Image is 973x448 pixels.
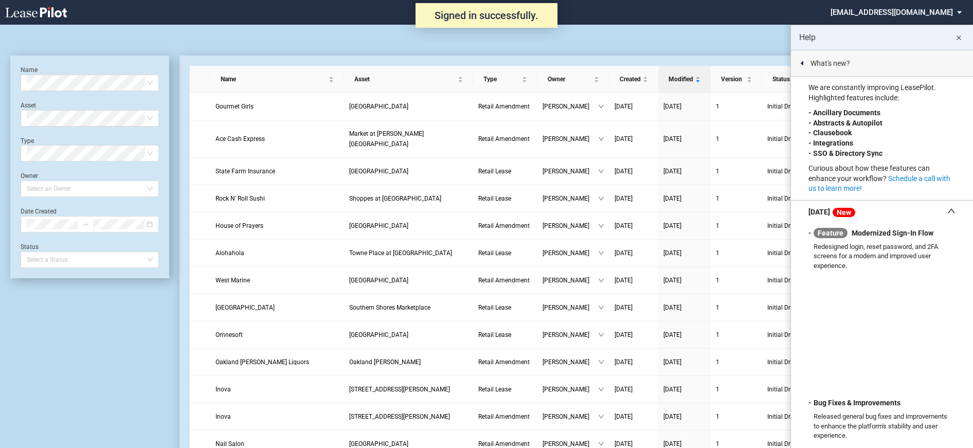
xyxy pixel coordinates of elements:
[615,134,653,144] a: [DATE]
[215,222,263,229] span: House of Prayers
[663,135,681,142] span: [DATE]
[716,221,757,231] a: 1
[215,386,231,393] span: Inova
[349,248,468,258] a: Towne Place at [GEOGRAPHIC_DATA]
[772,74,822,84] span: Status
[663,330,706,340] a: [DATE]
[543,248,598,258] span: [PERSON_NAME]
[349,103,408,110] span: Dumbarton Square
[663,331,681,338] span: [DATE]
[215,135,265,142] span: Ace Cash Express
[478,195,511,202] span: Retail Lease
[615,135,633,142] span: [DATE]
[215,101,339,112] a: Gourmet Girls
[21,243,39,250] label: Status
[478,166,532,176] a: Retail Lease
[716,384,757,395] a: 1
[349,195,441,202] span: Shoppes at Belvedere
[716,440,719,447] span: 1
[349,357,468,367] a: Oakland [PERSON_NAME]
[215,221,339,231] a: House of Prayers
[215,304,275,311] span: Outer Banks Hospital
[762,66,839,93] th: Status
[543,166,598,176] span: [PERSON_NAME]
[716,413,719,420] span: 1
[349,277,408,284] span: North East Station
[349,304,430,311] span: Southern Shores Marketplace
[663,413,681,420] span: [DATE]
[615,413,633,420] span: [DATE]
[349,130,424,148] span: Market at Opitz Crossing
[615,166,653,176] a: [DATE]
[543,411,598,422] span: [PERSON_NAME]
[82,221,89,228] span: to
[215,384,339,395] a: Inova
[478,384,532,395] a: Retail Lease
[716,249,719,257] span: 1
[21,172,38,180] label: Owner
[215,359,309,366] span: Oakland Mills Liquors
[615,103,633,110] span: [DATE]
[716,103,719,110] span: 1
[473,66,537,93] th: Type
[598,441,604,447] span: down
[478,440,530,447] span: Retail Amendment
[658,66,711,93] th: Modified
[543,384,598,395] span: [PERSON_NAME]
[349,193,468,204] a: Shoppes at [GEOGRAPHIC_DATA]
[663,357,706,367] a: [DATE]
[21,66,38,74] label: Name
[615,101,653,112] a: [DATE]
[615,275,653,285] a: [DATE]
[615,222,633,229] span: [DATE]
[711,66,762,93] th: Version
[767,248,828,258] span: Initial Draft
[615,440,633,447] span: [DATE]
[767,411,828,422] span: Initial Draft
[478,275,532,285] a: Retail Amendment
[221,74,327,84] span: Name
[716,411,757,422] a: 1
[478,357,532,367] a: Retail Amendment
[663,101,706,112] a: [DATE]
[716,166,757,176] a: 1
[615,411,653,422] a: [DATE]
[349,249,452,257] span: Towne Place at Greenbrier
[615,277,633,284] span: [DATE]
[615,331,633,338] span: [DATE]
[349,101,468,112] a: [GEOGRAPHIC_DATA]
[598,277,604,283] span: down
[663,277,681,284] span: [DATE]
[598,332,604,338] span: down
[598,168,604,174] span: down
[615,248,653,258] a: [DATE]
[478,330,532,340] a: Retail Lease
[349,411,468,422] a: [STREET_ADDRESS][PERSON_NAME]
[663,103,681,110] span: [DATE]
[598,195,604,202] span: down
[548,74,592,84] span: Owner
[767,166,828,176] span: Initial Draft
[716,330,757,340] a: 1
[615,330,653,340] a: [DATE]
[478,411,532,422] a: Retail Amendment
[349,129,468,149] a: Market at [PERSON_NAME][GEOGRAPHIC_DATA]
[716,222,719,229] span: 1
[215,193,339,204] a: Rock N’ Roll Sushi
[663,384,706,395] a: [DATE]
[767,330,828,340] span: Initial Draft
[478,101,532,112] a: Retail Amendment
[598,386,604,392] span: down
[663,359,681,366] span: [DATE]
[478,103,530,110] span: Retail Amendment
[478,249,511,257] span: Retail Lease
[663,166,706,176] a: [DATE]
[543,134,598,144] span: [PERSON_NAME]
[349,440,408,447] span: 40 West Shopping Center
[349,302,468,313] a: Southern Shores Marketplace
[349,386,450,393] span: 45745 Nokes Boulevard
[767,101,828,112] span: Initial Draft
[349,166,468,176] a: [GEOGRAPHIC_DATA]
[210,66,344,93] th: Name
[543,302,598,313] span: [PERSON_NAME]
